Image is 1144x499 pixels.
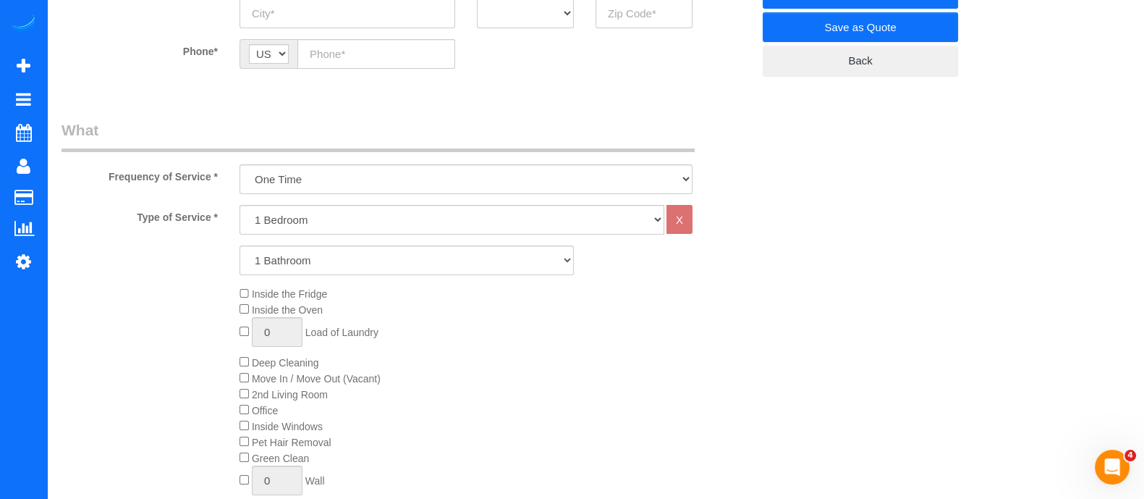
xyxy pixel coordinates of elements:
label: Phone* [51,39,229,59]
span: 2nd Living Room [252,389,328,401]
span: Move In / Move Out (Vacant) [252,373,381,385]
span: 4 [1124,450,1136,461]
span: Deep Cleaning [252,357,319,369]
label: Type of Service * [51,205,229,225]
span: Inside the Fridge [252,288,327,300]
legend: What [62,119,695,152]
span: Wall [305,475,325,487]
img: Automaid Logo [9,14,38,35]
a: Back [763,46,958,76]
span: Inside Windows [252,421,323,432]
a: Save as Quote [763,12,958,43]
span: Green Clean [252,453,309,464]
span: Pet Hair Removal [252,437,331,448]
span: Inside the Oven [252,304,323,316]
input: Phone* [297,39,455,69]
iframe: Intercom live chat [1095,450,1130,485]
span: Office [252,405,278,416]
span: Load of Laundry [305,327,378,338]
label: Frequency of Service * [51,164,229,184]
